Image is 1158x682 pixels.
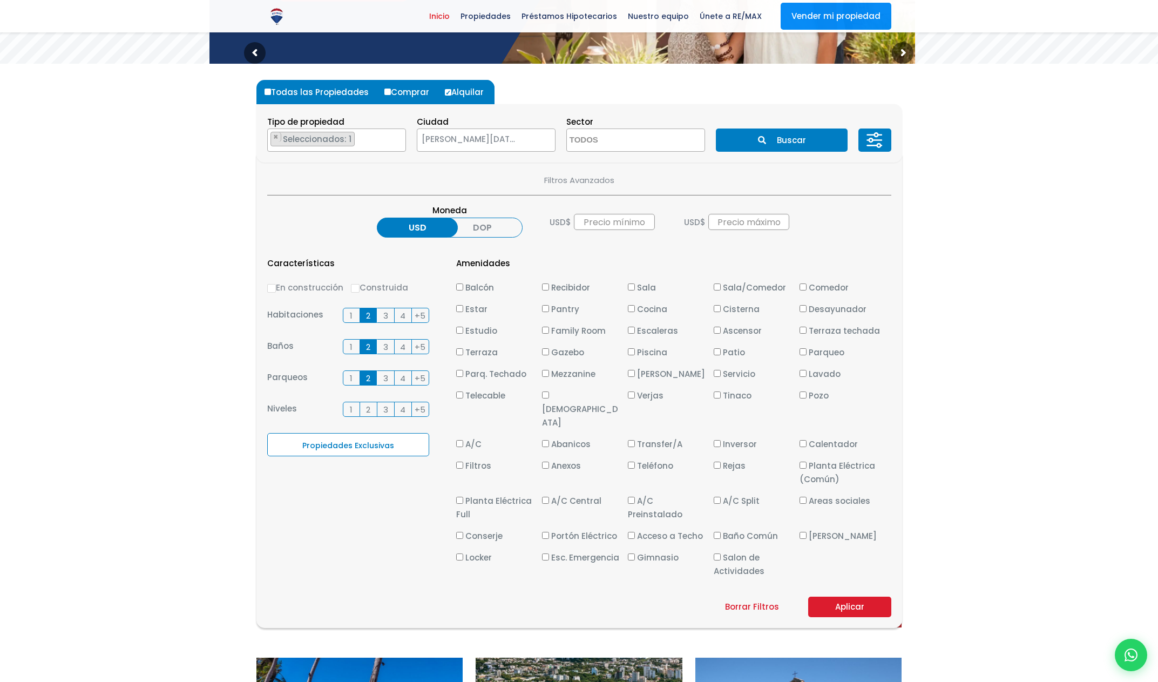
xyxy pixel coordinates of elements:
div: $ [669,214,789,230]
span: Nuestro equipo [622,8,694,24]
span: × [273,132,279,142]
input: Family Room [542,327,549,334]
span: Estudio [465,325,497,336]
span: × [539,136,544,145]
span: Planta Eléctrica Full [456,495,532,520]
input: Piscina [628,348,635,355]
button: Remove all items [394,132,400,143]
button: Remove item [271,132,281,142]
span: 2 [366,372,370,385]
input: Estudio [456,327,463,334]
span: Escaleras [637,325,678,336]
span: Servicio [723,368,755,380]
textarea: Search [268,129,274,152]
input: A/C Preinstalado [628,497,635,504]
span: Desayunador [809,303,866,315]
span: Planta Eléctrica (Común) [800,460,875,485]
span: [PERSON_NAME] [809,530,877,542]
input: Anexos [542,462,549,469]
input: Acceso a Techo [628,532,635,539]
span: Préstamos Hipotecarios [516,8,622,24]
input: Transfer/A [628,440,635,447]
span: Sala [637,282,656,293]
span: 3 [383,372,388,385]
input: Parq. Techado [456,370,463,377]
input: Sala [628,283,635,291]
span: Anexos [551,460,581,471]
span: 3 [383,309,388,322]
span: Patio [723,347,745,358]
input: Todas las Propiedades [265,89,271,95]
button: Buscar [716,129,848,152]
span: A/C Central [551,495,601,507]
input: A/C Central [542,497,549,504]
input: Desayunador [800,305,807,312]
span: Verjas [637,390,663,401]
span: Únete a RE/MAX [694,8,767,24]
div: $ [550,214,669,230]
span: Seleccionados: 1 [282,133,354,145]
span: Portón Eléctrico [551,530,617,542]
span: Parqueos [267,370,308,386]
span: [DEMOGRAPHIC_DATA] [542,403,618,428]
input: Balcón [456,283,463,291]
span: Parq. Techado [465,368,526,380]
span: Conserje [465,530,503,542]
span: Recibidor [551,282,590,293]
input: Gazebo [542,348,549,355]
input: Tinaco [714,391,721,399]
textarea: Search [567,129,672,152]
span: Propiedades [455,8,516,24]
span: Ciudad [417,116,449,127]
span: Cisterna [723,303,760,315]
span: Amenidades [445,256,521,270]
input: Locker [456,553,463,561]
input: Mezzanine [542,370,549,377]
span: Locker [465,552,492,563]
span: Inversor [723,438,757,450]
span: Moneda [369,204,531,217]
input: Precio máximo [708,214,789,230]
span: 4 [400,309,405,322]
span: Rejas [723,460,746,471]
span: × [394,132,399,142]
input: Salon de Actividades [714,553,721,561]
input: Servicio [714,370,721,377]
span: Sala/Comedor [723,282,786,293]
span: 1 [350,403,353,416]
span: 4 [400,340,405,354]
input: Verjas [628,391,635,399]
span: USD [684,215,700,229]
span: Esc. Emergencia [551,552,619,563]
span: Calentador [809,438,858,450]
img: Logo de REMAX [267,7,286,26]
input: Baño Común [714,532,721,539]
span: +5 [415,309,425,322]
input: Pozo [800,391,807,399]
span: Balcón [465,282,494,293]
button: Aplicar [808,597,891,617]
input: [DEMOGRAPHIC_DATA] [542,391,549,399]
input: Filtros [456,462,463,469]
span: Family Room [551,325,606,336]
span: Niveles [267,402,297,417]
span: 2 [366,340,370,354]
span: Acceso a Techo [637,530,703,542]
span: Filtros [465,460,491,471]
span: Sector [566,116,593,127]
span: SANTO DOMINGO DE GUZMÁN [417,129,556,152]
input: Comedor [800,283,807,291]
input: Areas sociales [800,497,807,504]
span: 1 [350,372,353,385]
span: Comedor [809,282,849,293]
span: 3 [383,340,388,354]
input: [PERSON_NAME] [628,370,635,377]
span: Baño Común [723,530,778,542]
span: Habitaciones [267,308,323,323]
input: Parqueo [800,348,807,355]
span: Transfer/A [637,438,682,450]
input: Alquilar [445,89,451,96]
input: Patio [714,348,721,355]
span: Lavado [809,368,841,380]
span: A/C Split [723,495,760,507]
